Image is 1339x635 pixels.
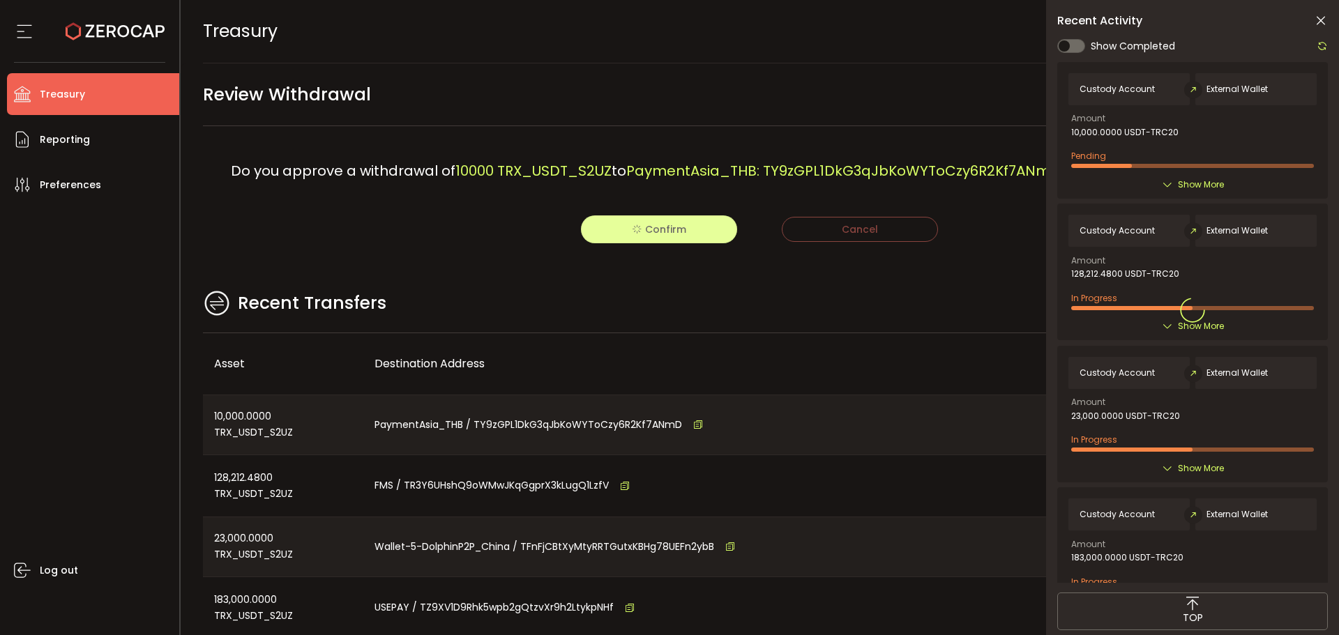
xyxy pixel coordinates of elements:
span: to [612,161,626,181]
span: Cancel [842,222,878,236]
div: 10,000.0000 TRX_USDT_S2UZ [203,395,363,455]
span: TOP [1183,611,1203,625]
span: 10000 TRX_USDT_S2UZ [455,161,612,181]
div: 23,000.0000 TRX_USDT_S2UZ [203,517,363,577]
div: [DATE] 12:13:22 [1034,517,1195,577]
span: Recent Transfers [238,290,386,316]
span: PaymentAsia_THB: TY9zGPL1DkG3qJbKoWYToCzy6R2Kf7ANmD. [626,161,1064,181]
div: Asset [203,355,363,372]
span: Recent Activity [1057,15,1142,26]
span: FMS / TR3Y6UHshQ9oWMwJKqGgprX3kLugQ1LzfV [375,477,609,494]
div: [DATE] 05:51:44 [1034,395,1195,455]
iframe: Chat Widget [1269,568,1339,635]
div: Destination Address [363,355,1034,372]
span: Reporting [40,130,90,150]
span: Do you approve a withdrawal of [231,161,455,181]
div: [DATE] 12:16:35 [1034,455,1195,517]
span: Treasury [40,84,85,105]
span: Preferences [40,175,101,195]
span: USEPAY / TZ9XV1D9Rhk5wpb2gQtzvXr9h2LtykpNHf [375,599,614,615]
div: Date [1034,355,1195,372]
span: Treasury [203,19,278,43]
span: Review Withdrawal [203,79,371,110]
span: PaymentAsia_THB / TY9zGPL1DkG3qJbKoWYToCzy6R2Kf7ANmD [375,417,682,433]
span: Log out [40,560,78,581]
button: Cancel [782,217,938,242]
div: 128,212.4800 TRX_USDT_S2UZ [203,455,363,517]
span: Wallet-5-DolphinP2P_China / TFnFjCBtXyMtyRRTGutxKBHg78UEFn2ybB [375,539,714,555]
